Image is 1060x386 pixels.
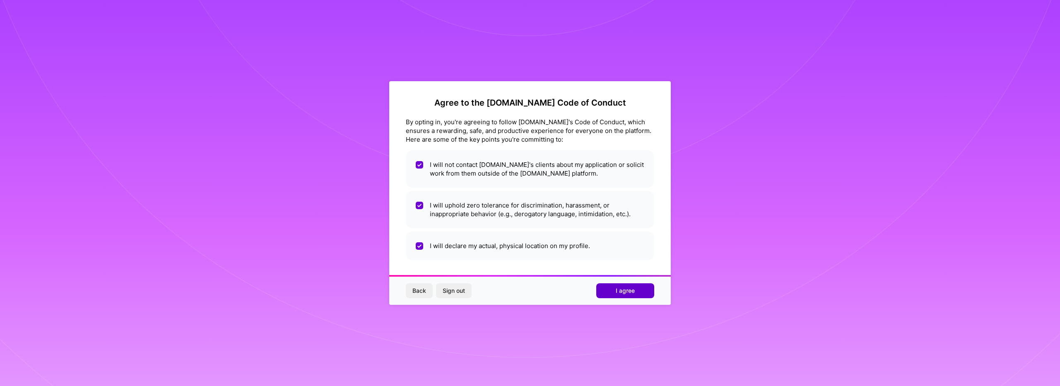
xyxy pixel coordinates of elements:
[406,232,654,260] li: I will declare my actual, physical location on my profile.
[406,283,433,298] button: Back
[406,118,654,144] div: By opting in, you're agreeing to follow [DOMAIN_NAME]'s Code of Conduct, which ensures a rewardin...
[436,283,472,298] button: Sign out
[412,287,426,295] span: Back
[406,191,654,228] li: I will uphold zero tolerance for discrimination, harassment, or inappropriate behavior (e.g., der...
[406,98,654,108] h2: Agree to the [DOMAIN_NAME] Code of Conduct
[596,283,654,298] button: I agree
[616,287,635,295] span: I agree
[443,287,465,295] span: Sign out
[406,150,654,188] li: I will not contact [DOMAIN_NAME]'s clients about my application or solicit work from them outside...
